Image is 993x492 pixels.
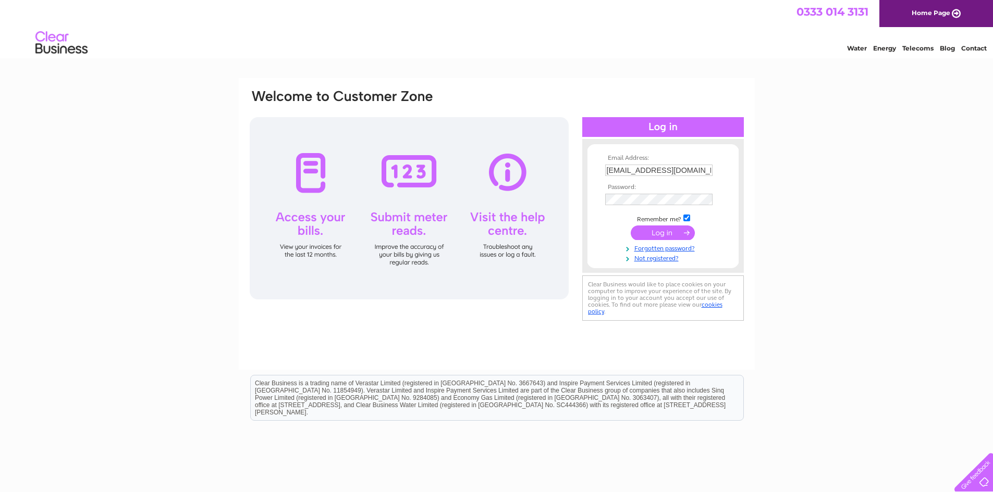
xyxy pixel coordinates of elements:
[796,5,868,18] a: 0333 014 3131
[847,44,867,52] a: Water
[603,213,724,223] td: Remember me?
[35,27,88,59] img: logo.png
[582,275,744,321] div: Clear Business would like to place cookies on your computer to improve your experience of the sit...
[603,155,724,162] th: Email Address:
[605,253,724,262] a: Not registered?
[961,44,987,52] a: Contact
[603,184,724,191] th: Password:
[605,243,724,253] a: Forgotten password?
[940,44,955,52] a: Blog
[902,44,934,52] a: Telecoms
[631,225,695,240] input: Submit
[873,44,896,52] a: Energy
[251,6,743,51] div: Clear Business is a trading name of Verastar Limited (registered in [GEOGRAPHIC_DATA] No. 3667643...
[588,301,722,315] a: cookies policy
